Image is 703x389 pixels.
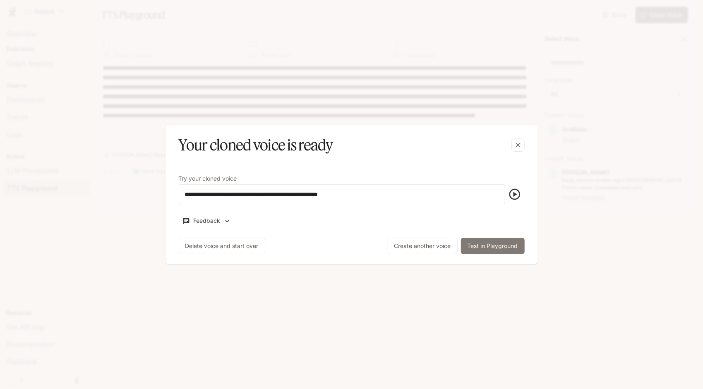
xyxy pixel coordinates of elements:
[179,176,237,181] p: Try your cloned voice
[179,135,333,155] h5: Your cloned voice is ready
[179,214,235,228] button: Feedback
[179,238,265,254] button: Delete voice and start over
[461,238,525,254] button: Test in Playground
[388,238,458,254] button: Create another voice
